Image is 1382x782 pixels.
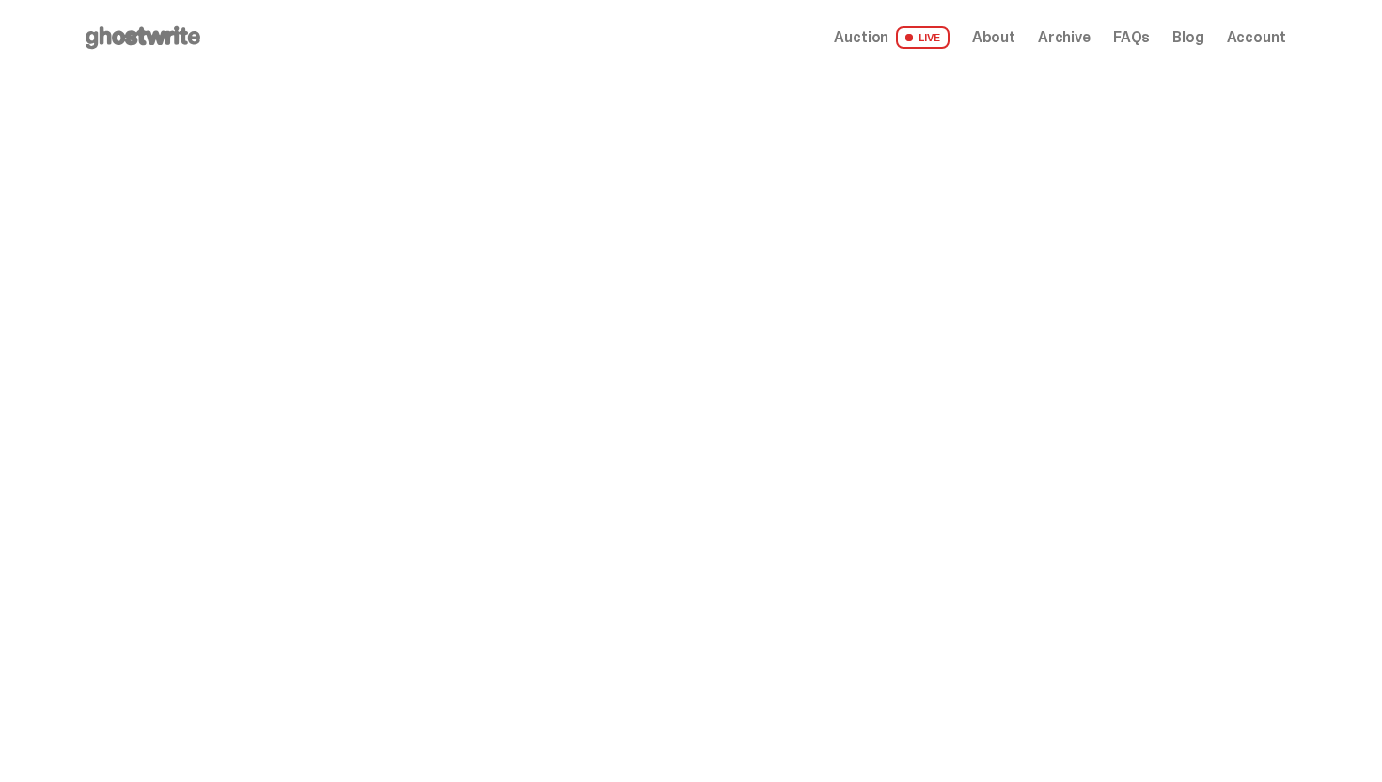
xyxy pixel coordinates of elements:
[972,30,1015,45] a: About
[834,26,949,49] a: Auction LIVE
[1172,30,1203,45] a: Blog
[834,30,888,45] span: Auction
[896,26,950,49] span: LIVE
[1038,30,1091,45] a: Archive
[1113,30,1150,45] a: FAQs
[1227,30,1286,45] a: Account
